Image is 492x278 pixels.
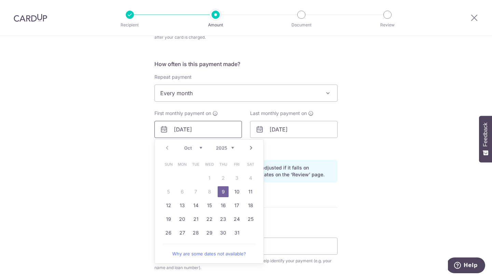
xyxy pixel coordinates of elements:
[154,110,211,117] span: First monthly payment on
[276,22,327,28] p: Document
[250,110,307,117] span: Last monthly payment on
[105,22,155,28] p: Recipient
[231,214,242,225] a: 24
[163,200,174,211] a: 12
[163,227,174,238] a: 26
[247,144,255,152] a: Next
[163,159,174,170] span: Sunday
[190,159,201,170] span: Tuesday
[177,200,188,211] a: 13
[154,257,338,271] div: This will be to help identify your payment (e.g. your name and loan number).
[218,186,229,197] a: 9
[218,200,229,211] a: 16
[154,74,192,80] label: Repeat payment
[482,123,489,147] span: Feedback
[190,214,201,225] a: 21
[245,200,256,211] a: 18
[190,200,201,211] a: 14
[362,22,413,28] p: Review
[218,214,229,225] a: 23
[190,22,241,28] p: Amount
[177,227,188,238] a: 27
[245,159,256,170] span: Saturday
[204,159,215,170] span: Wednesday
[479,116,492,162] button: Feedback - Show survey
[177,159,188,170] span: Monday
[218,159,229,170] span: Thursday
[204,214,215,225] a: 22
[155,85,337,101] span: Every month
[204,227,215,238] a: 29
[245,186,256,197] a: 11
[448,257,485,275] iframe: Opens a widget where you can find more information
[190,227,201,238] a: 28
[154,121,242,138] input: DD / MM / YYYY
[231,186,242,197] a: 10
[177,214,188,225] a: 20
[231,159,242,170] span: Friday
[218,227,229,238] a: 30
[245,214,256,225] a: 25
[154,85,338,102] span: Every month
[231,227,242,238] a: 31
[163,214,174,225] a: 19
[231,200,242,211] a: 17
[163,247,255,261] a: Why are some dates not available?
[250,121,338,138] input: DD / MM / YYYY
[154,60,338,68] h5: How often is this payment made?
[204,200,215,211] a: 15
[14,14,47,22] img: CardUp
